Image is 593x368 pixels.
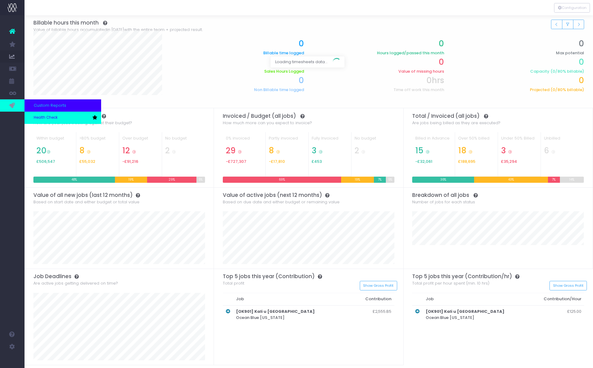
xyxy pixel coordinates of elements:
[122,135,159,146] div: Over budget
[458,135,495,146] div: Over 50% billed
[554,3,590,13] div: Vertical button group
[223,199,340,205] span: Based on due date and either budget or remaining value
[79,159,95,164] span: £55,032
[548,177,560,183] div: 7%
[233,293,350,305] th: Job
[271,56,332,67] span: Loading timesheets data...
[165,135,202,146] div: No budget
[412,120,500,126] span: Are jobs being billed as they are executed?
[544,135,581,146] div: Unbilled
[412,280,489,286] span: Total profit per hour spent (min. 10 hrs)
[426,309,504,314] strong: [OK901] Kali u [GEOGRAPHIC_DATA]
[79,146,85,155] span: 8
[386,177,394,183] div: 5%
[501,159,517,164] span: £35,294
[355,146,359,155] span: 2
[474,177,548,183] div: 43%
[226,146,236,155] span: 29
[415,159,432,164] span: -£32,061
[223,177,341,183] div: 69%
[412,273,584,279] h3: Top 5 jobs this year (Contribution/hr)
[415,135,452,146] div: Billed in Advance
[223,280,244,286] span: Total profit
[501,135,538,146] div: Under 50% Billed
[412,199,475,205] span: Number of jobs for each status
[549,281,587,290] button: Show Gross Profit
[350,293,394,305] th: Contribution
[560,177,584,183] div: 14%
[415,146,424,155] span: 15
[226,159,246,164] span: -£727,307
[25,112,101,124] a: Health Check
[554,3,590,13] button: Configuration
[544,146,549,155] span: 6
[8,356,17,365] img: images/default_profile_image.png
[312,135,348,146] div: Fully Invoiced
[236,309,315,314] strong: [OK901] Kali u [GEOGRAPHIC_DATA]
[36,159,55,164] span: £506,547
[269,135,305,146] div: Partly invoiced
[223,113,296,119] span: Invoiced / Budget (all jobs)
[33,192,205,198] h3: Value of all new jobs (last 12 months)
[233,305,350,324] th: Ocean Blue [US_STATE]
[33,280,118,286] span: Are active jobs getting delivered on time?
[36,135,73,146] div: Within budget
[34,115,58,121] span: Health Check
[312,159,322,164] span: £453
[34,102,66,109] span: Custom Reports
[269,159,285,164] span: -£17,810
[374,177,386,183] div: 7%
[33,199,139,205] span: Based on start date and either budget or total value
[33,177,115,183] div: 48%
[312,146,317,155] span: 3
[33,273,205,279] h3: Job Deadlines
[147,177,196,183] div: 29%
[122,146,130,155] span: 12
[529,305,584,324] td: £125.00
[529,293,584,305] th: Contribution/Hour
[423,305,529,324] th: Ocean Blue [US_STATE]
[36,146,47,155] span: 20
[341,177,374,183] div: 19%
[412,177,474,183] div: 36%
[223,192,394,198] h3: Value of active jobs (next 12 months)
[412,192,469,198] span: Breakdown of all jobs
[223,120,312,126] span: How much more can you expect to invoice?
[79,135,116,146] div: >80% budget
[165,146,170,155] span: 2
[360,281,397,290] button: Show Gross Profit
[412,113,480,119] span: Total / Invoiced (all jobs)
[269,146,274,155] span: 8
[350,305,394,324] td: £2,555.85
[196,177,205,183] div: 5%
[423,293,529,305] th: Job
[115,177,147,183] div: 19%
[122,159,138,164] span: -£91,216
[458,146,466,155] span: 18
[458,159,475,164] span: £188,695
[226,135,262,146] div: 0% invoiced
[223,273,394,279] h3: Top 5 jobs this year (Contribution)
[355,135,391,146] div: No budget
[501,146,506,155] span: 3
